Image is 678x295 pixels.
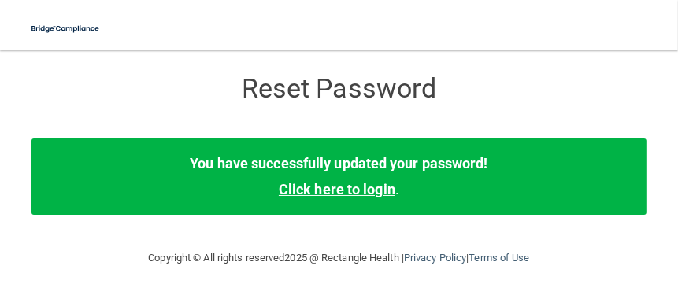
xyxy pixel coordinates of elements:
a: Terms of Use [469,252,529,264]
a: Click here to login [279,181,395,197]
b: You have successfully updated your password! [190,155,487,171]
img: bridge_compliance_login_screen.278c3ca4.svg [24,13,108,45]
div: Copyright © All rights reserved 2025 @ Rectangle Health | | [52,233,627,283]
a: Privacy Policy [404,252,466,264]
div: . [31,138,647,214]
h3: Reset Password [52,74,627,103]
